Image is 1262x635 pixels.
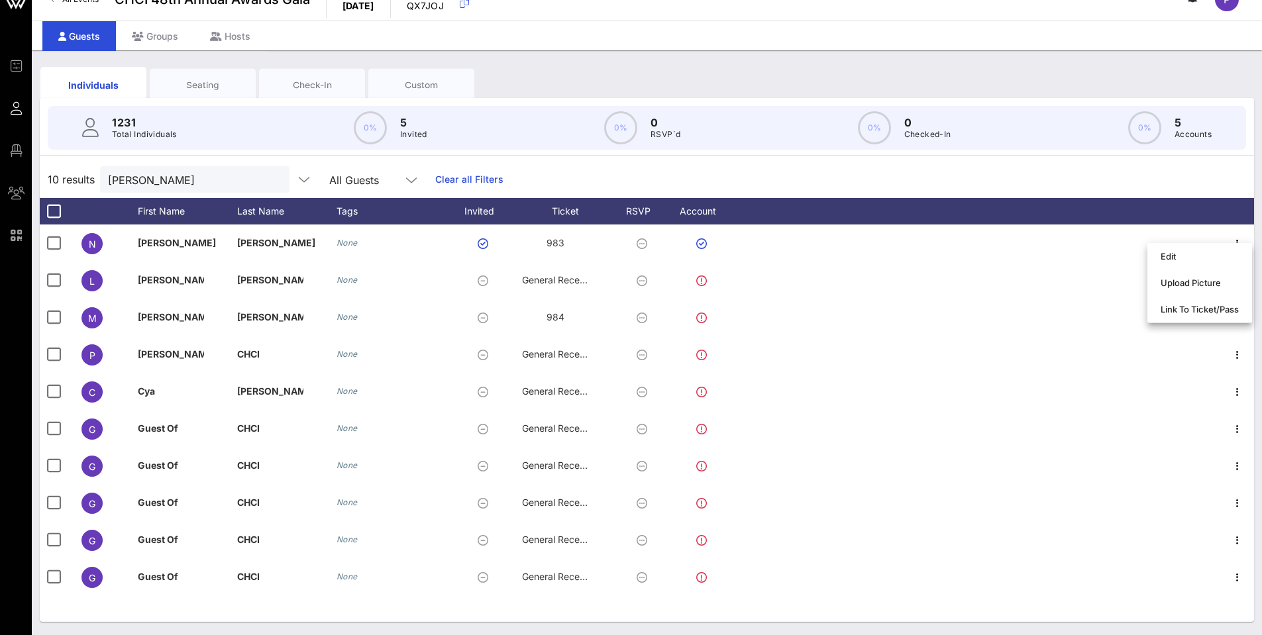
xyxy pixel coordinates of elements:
div: Last Name [237,198,337,224]
div: Groups [116,21,194,51]
p: [PERSON_NAME]… [138,336,204,373]
div: Account [668,198,741,224]
i: None [337,460,358,470]
div: RSVP [621,198,668,224]
span: General Reception [522,348,602,360]
div: Hosts [194,21,266,51]
i: None [337,571,358,581]
div: Ticket [522,198,621,224]
a: Clear all Filters [435,172,503,187]
p: 1231 [112,115,177,130]
p: RSVP`d [651,128,680,141]
span: M [88,313,97,324]
span: G [89,461,95,472]
i: None [337,238,358,248]
p: CHCI [237,447,303,484]
div: Invited [449,198,522,224]
i: None [337,349,358,359]
div: Custom [378,79,464,91]
span: General Reception [522,422,602,434]
span: L [89,275,95,287]
span: General Reception [522,385,602,397]
p: Guest Of [138,521,204,558]
div: All Guests [321,166,427,193]
div: Individuals [50,78,136,92]
p: Guest Of [138,410,204,447]
p: CHCI [237,558,303,595]
p: [PERSON_NAME] [237,262,303,299]
span: G [89,424,95,435]
p: CHCI [237,484,303,521]
p: [PERSON_NAME] [138,299,204,336]
p: 0 [651,115,680,130]
div: Link To Ticket/Pass [1161,304,1239,315]
i: None [337,275,358,285]
span: N [89,238,96,250]
div: Tags [337,198,449,224]
p: [PERSON_NAME] [138,262,204,299]
div: All Guests [329,174,379,186]
i: None [337,386,358,396]
p: Cya [138,373,204,410]
p: CHCI [237,336,303,373]
span: G [89,572,95,583]
i: None [337,312,358,322]
p: Guest Of [138,447,204,484]
i: None [337,534,358,544]
span: General Reception [522,460,602,471]
div: Edit [1161,251,1239,262]
span: General Reception [522,274,602,285]
p: CHCI [237,521,303,558]
p: Checked-In [904,128,951,141]
p: Accounts [1175,128,1212,141]
span: P [89,350,95,361]
span: G [89,498,95,509]
p: 0 [904,115,951,130]
p: Invited [400,128,427,141]
p: 5 [1175,115,1212,130]
div: Seating [160,79,246,91]
p: Total Individuals [112,128,177,141]
div: Upload Picture [1161,277,1239,288]
i: None [337,423,358,433]
span: [PERSON_NAME] [138,237,216,248]
p: 5 [400,115,427,130]
span: 984 [547,311,564,322]
span: General Reception [522,534,602,545]
p: CHCI [237,410,303,447]
div: Guests [42,21,116,51]
span: General Reception [522,571,602,582]
i: None [337,497,358,507]
span: 10 results [48,171,95,187]
span: 983 [547,237,564,248]
p: [PERSON_NAME] [237,373,303,410]
span: General Reception [522,497,602,508]
span: C [89,387,95,398]
p: [PERSON_NAME] … [237,299,303,336]
span: [PERSON_NAME] [237,237,315,248]
div: Check-In [269,79,355,91]
p: Guest Of [138,558,204,595]
span: G [89,535,95,546]
p: Guest Of [138,484,204,521]
div: First Name [138,198,237,224]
